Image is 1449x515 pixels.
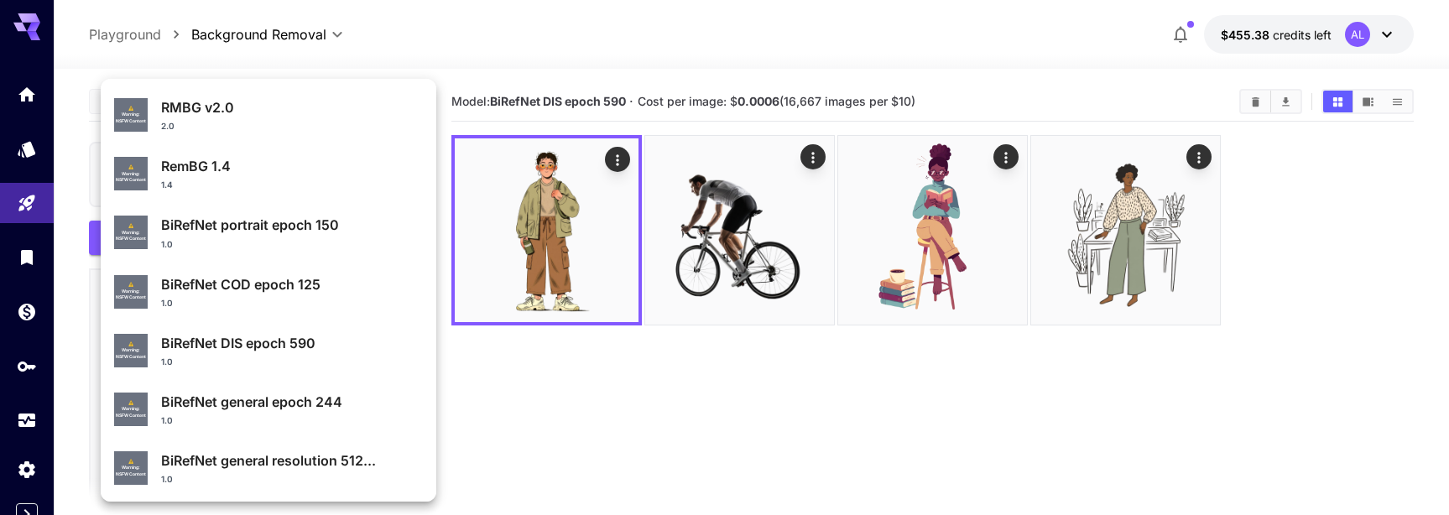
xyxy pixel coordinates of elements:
[114,444,423,492] div: ⚠️Warning:NSFW ContentBiRefNet general resolution 512...1.0
[122,112,140,118] span: Warning:
[161,179,173,191] p: 1.4
[116,413,146,419] span: NSFW Content
[128,106,133,112] span: ⚠️
[116,354,146,361] span: NSFW Content
[114,326,423,375] div: ⚠️Warning:NSFW ContentBiRefNet DIS epoch 5901.0
[116,177,146,184] span: NSFW Content
[161,120,175,133] p: 2.0
[122,171,140,178] span: Warning:
[128,164,133,171] span: ⚠️
[122,347,140,354] span: Warning:
[128,223,133,230] span: ⚠️
[161,297,173,310] p: 1.0
[122,230,140,237] span: Warning:
[161,156,423,176] p: RemBG 1.4
[116,294,146,301] span: NSFW Content
[122,289,140,295] span: Warning:
[114,268,423,316] div: ⚠️Warning:NSFW ContentBiRefNet COD epoch 1251.0
[128,282,133,289] span: ⚠️
[128,400,133,407] span: ⚠️
[161,97,423,117] p: RMBG v2.0
[161,274,423,294] p: BiRefNet COD epoch 125
[161,356,173,368] p: 1.0
[122,406,140,413] span: Warning:
[116,471,146,478] span: NSFW Content
[114,149,423,198] div: ⚠️Warning:NSFW ContentRemBG 1.41.4
[161,414,173,427] p: 1.0
[116,236,146,242] span: NSFW Content
[161,333,423,353] p: BiRefNet DIS epoch 590
[161,473,173,486] p: 1.0
[114,385,423,434] div: ⚠️Warning:NSFW ContentBiRefNet general epoch 2441.0
[114,208,423,257] div: ⚠️Warning:NSFW ContentBiRefNet portrait epoch 1501.0
[116,118,146,125] span: NSFW Content
[128,459,133,466] span: ⚠️
[128,341,133,348] span: ⚠️
[161,450,423,471] p: BiRefNet general resolution 512...
[161,215,423,235] p: BiRefNet portrait epoch 150
[161,392,423,412] p: BiRefNet general epoch 244
[122,465,140,471] span: Warning:
[114,91,423,139] div: ⚠️Warning:NSFW ContentRMBG v2.02.0
[161,238,173,251] p: 1.0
